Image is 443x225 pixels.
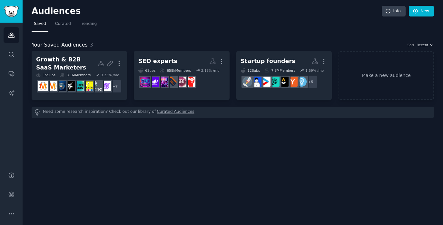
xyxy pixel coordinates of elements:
[47,81,57,91] img: DigitalMarketing
[157,109,194,116] a: Curated Audiences
[108,80,122,93] div: + 7
[36,73,55,77] div: 15 Sub s
[185,77,195,87] img: TechSEO
[270,77,280,87] img: FoundersHub
[241,57,295,65] div: Startup founders
[53,19,73,32] a: Curated
[417,43,434,47] button: Recent
[74,81,84,91] img: microsaas
[297,77,307,87] img: Entrepreneur
[304,75,318,89] div: + 5
[149,77,159,87] img: seogrowth
[288,77,298,87] img: ycombinator
[167,77,177,87] img: bigseo
[101,81,111,91] img: AIMArketingB2B
[236,51,332,100] a: Startup founders12Subs7.8MMembers1.69% /mo+5EntrepreneurycombinatorindianstartupsFoundersHubstart...
[32,107,434,118] div: Need some research inspiration? Check out our library of
[60,73,91,77] div: 3.1M Members
[90,42,93,48] span: 3
[83,81,93,91] img: DigitalMarketingHelp
[201,68,220,73] div: 2.18 % /mo
[339,51,434,100] a: Make a new audience
[36,56,98,71] div: Growth & B2B SaaS Marketers
[38,81,48,91] img: AskMarketing
[160,68,191,73] div: 658k Members
[241,68,260,73] div: 12 Sub s
[80,21,97,27] span: Trending
[264,68,295,73] div: 7.8M Members
[138,57,177,65] div: SEO experts
[140,77,150,87] img: SEO
[138,68,155,73] div: 6 Sub s
[382,6,406,17] a: Info
[134,51,229,100] a: SEO experts6Subs658kMembers2.18% /moTechSEOSEO_ExpertsbigseoSEO_Digital_MarketingseogrowthSEO
[55,21,71,27] span: Curated
[4,6,19,17] img: GummySearch logo
[409,6,434,17] a: New
[92,81,102,91] img: B2BSaaS
[158,77,168,87] img: SEO_Digital_Marketing
[408,43,415,47] div: Sort
[34,21,46,27] span: Saved
[251,77,261,87] img: TheFounders
[279,77,289,87] img: indianstartups
[65,81,75,91] img: SaaSMarketing
[242,77,252,87] img: startups
[78,19,99,32] a: Trending
[32,6,382,16] h2: Audiences
[261,77,271,87] img: startup
[305,68,324,73] div: 1.69 % /mo
[32,41,88,49] span: Your Saved Audiences
[417,43,428,47] span: Recent
[101,73,119,77] div: 3.23 % /mo
[32,51,127,100] a: Growth & B2B SaaS Marketers15Subs3.1MMembers3.23% /mo+7AIMArketingB2BB2BSaaSDigitalMarketingHelpm...
[32,19,48,32] a: Saved
[56,81,66,91] img: digital_marketing
[176,77,186,87] img: SEO_Experts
